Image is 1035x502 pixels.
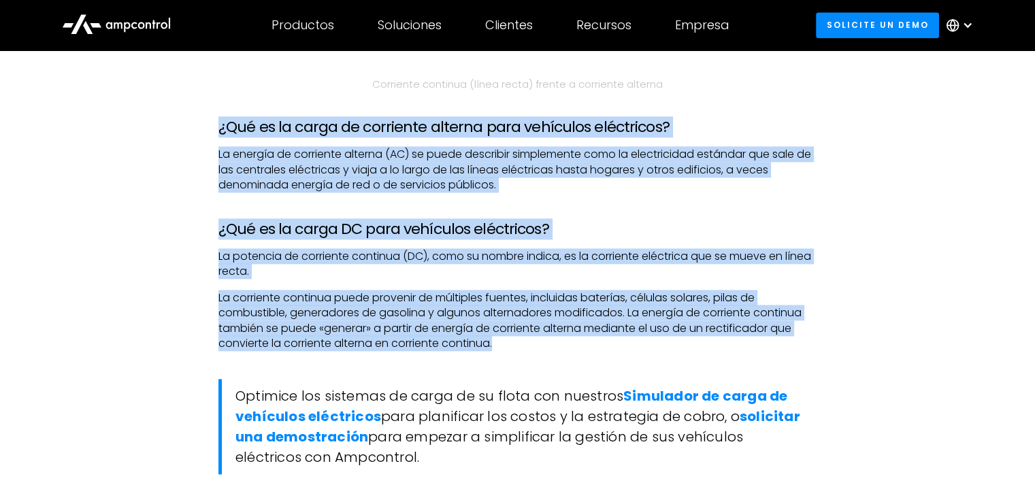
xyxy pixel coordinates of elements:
figcaption: Corriente continua (línea recta) frente a corriente alterna [218,77,817,91]
p: La potencia de corriente continua (DC), como su nombre indica, es la corriente eléctrica que se m... [218,249,817,280]
div: Productos [272,18,334,33]
a: solicitar una demostración [235,407,800,446]
h3: ¿Qué es la carga de corriente alterna para vehículos eléctricos? [218,118,817,136]
a: Simulador de carga de vehículos eléctricos [235,386,787,426]
div: Empresa [675,18,729,33]
div: Soluciones [378,18,442,33]
p: La energía de corriente alterna (AC) se puede describir simplemente como la electricidad estándar... [218,147,817,193]
div: Recursos [576,18,631,33]
blockquote: Optimice los sistemas de carga de su flota con nuestros para planificar los costos y la estrategi... [218,379,817,474]
a: Solicite un demo [816,12,939,37]
h3: ¿Qué es la carga DC para vehículos eléctricos? [218,220,817,238]
div: Clientes [485,18,533,33]
p: La corriente continua puede provenir de múltiples fuentes, incluidas baterías, células solares, p... [218,290,817,352]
